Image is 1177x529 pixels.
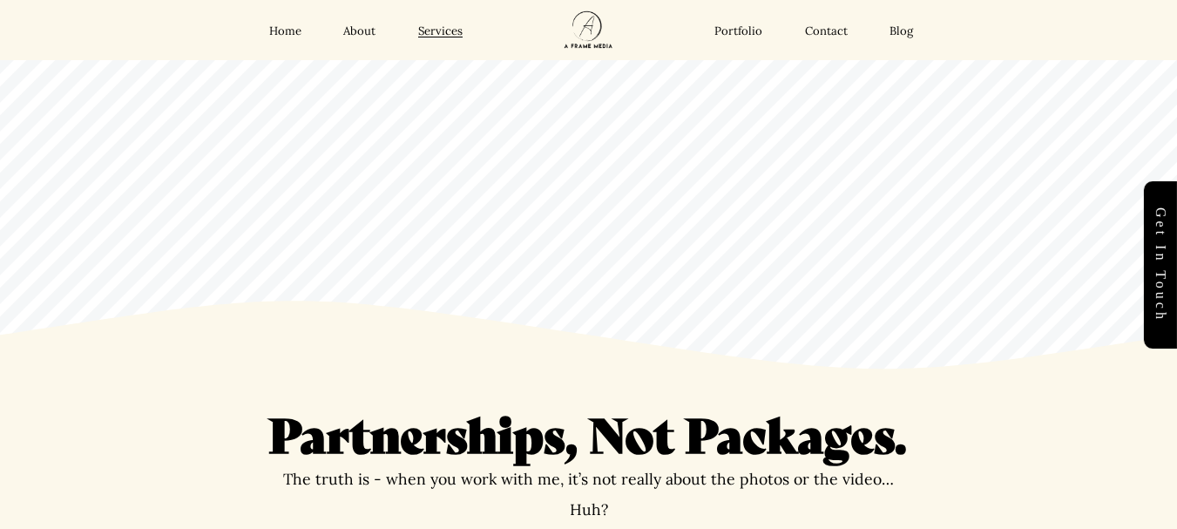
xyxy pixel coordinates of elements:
a: About [343,24,375,38]
a: Blog [890,24,913,38]
p: The truth is - when you work with me, it’s not really about the photos or the video… [268,471,909,487]
a: Services [418,24,463,38]
a: Home [269,24,301,38]
a: Get in touch [1144,181,1177,349]
a: Contact [805,24,848,38]
p: Huh? [268,501,909,518]
a: Portfolio [714,24,762,38]
strong: Partnerships, Not Packages. [268,398,907,466]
